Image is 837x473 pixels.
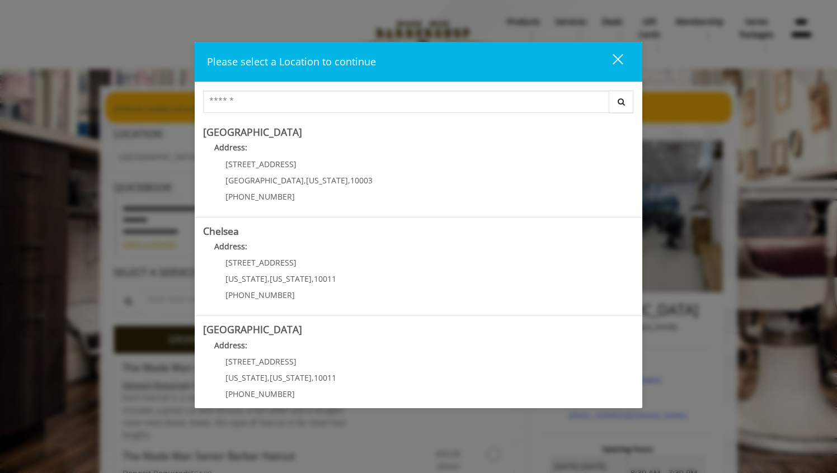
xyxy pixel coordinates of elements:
[314,372,336,383] span: 10011
[314,273,336,284] span: 10011
[267,372,270,383] span: ,
[306,175,348,186] span: [US_STATE]
[225,159,297,169] span: [STREET_ADDRESS]
[267,273,270,284] span: ,
[203,125,302,139] b: [GEOGRAPHIC_DATA]
[207,55,376,68] span: Please select a Location to continue
[225,273,267,284] span: [US_STATE]
[312,273,314,284] span: ,
[592,50,630,73] button: close dialog
[615,98,628,106] i: Search button
[304,175,306,186] span: ,
[203,224,239,238] b: Chelsea
[203,323,302,336] b: [GEOGRAPHIC_DATA]
[350,175,373,186] span: 10003
[214,241,247,252] b: Address:
[312,372,314,383] span: ,
[225,175,304,186] span: [GEOGRAPHIC_DATA]
[270,273,312,284] span: [US_STATE]
[214,340,247,351] b: Address:
[225,191,295,202] span: [PHONE_NUMBER]
[203,91,634,119] div: Center Select
[225,372,267,383] span: [US_STATE]
[203,91,609,113] input: Search Center
[225,290,295,300] span: [PHONE_NUMBER]
[214,142,247,153] b: Address:
[225,389,295,399] span: [PHONE_NUMBER]
[225,356,297,367] span: [STREET_ADDRESS]
[348,175,350,186] span: ,
[225,257,297,268] span: [STREET_ADDRESS]
[270,372,312,383] span: [US_STATE]
[600,53,622,70] div: close dialog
